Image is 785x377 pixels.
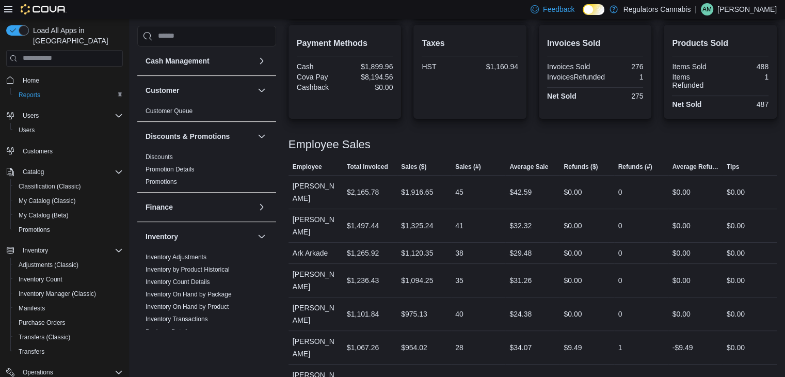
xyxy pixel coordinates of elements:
[289,243,343,263] div: Ark Arkade
[564,186,582,198] div: $0.00
[14,224,123,236] span: Promotions
[10,179,127,194] button: Classification (Classic)
[19,126,35,134] span: Users
[146,85,253,96] button: Customer
[347,308,379,320] div: $1,101.84
[422,62,468,71] div: HST
[14,345,49,358] a: Transfers
[23,168,44,176] span: Catalog
[146,153,173,161] a: Discounts
[547,62,593,71] div: Invoices Sold
[19,261,78,269] span: Adjustments (Classic)
[727,274,745,287] div: $0.00
[347,247,379,259] div: $1,265.92
[297,73,343,81] div: Cova Pay
[401,308,427,320] div: $975.13
[23,368,53,376] span: Operations
[21,4,67,14] img: Cova
[146,202,253,212] button: Finance
[14,317,123,329] span: Purchase Orders
[19,145,123,158] span: Customers
[146,107,193,115] span: Customer Queue
[146,253,206,261] span: Inventory Adjustments
[618,247,622,259] div: 0
[146,85,179,96] h3: Customer
[14,288,100,300] a: Inventory Manager (Classic)
[583,4,604,15] input: Dark Mode
[146,178,177,186] span: Promotions
[401,186,433,198] div: $1,916.65
[146,165,195,174] span: Promotion Details
[10,272,127,287] button: Inventory Count
[14,209,123,222] span: My Catalog (Beta)
[146,328,190,335] a: Package Details
[623,3,691,15] p: Regulators Cannabis
[23,147,53,155] span: Customers
[14,89,123,101] span: Reports
[10,194,127,208] button: My Catalog (Classic)
[23,112,39,120] span: Users
[547,37,644,50] h2: Invoices Sold
[422,37,518,50] h2: Taxes
[347,219,379,232] div: $1,497.44
[509,247,532,259] div: $29.48
[255,130,268,143] button: Discounts & Promotions
[19,74,43,87] a: Home
[597,92,643,100] div: 275
[618,219,622,232] div: 0
[14,331,74,343] a: Transfers (Classic)
[14,345,123,358] span: Transfers
[19,166,123,178] span: Catalog
[10,258,127,272] button: Adjustments (Classic)
[727,308,745,320] div: $0.00
[14,317,70,329] a: Purchase Orders
[146,265,230,274] span: Inventory by Product Historical
[146,131,230,142] h3: Discounts & Promotions
[564,341,582,354] div: $9.49
[564,219,582,232] div: $0.00
[672,100,701,108] strong: Net Sold
[10,330,127,344] button: Transfers (Classic)
[672,37,768,50] h2: Products Sold
[255,55,268,67] button: Cash Management
[10,316,127,330] button: Purchase Orders
[672,341,693,354] div: -$9.49
[255,84,268,97] button: Customer
[701,3,713,15] div: Adam Mitic
[509,219,532,232] div: $32.32
[347,274,379,287] div: $1,236.43
[14,195,123,207] span: My Catalog (Classic)
[2,73,127,88] button: Home
[289,176,343,209] div: [PERSON_NAME]
[618,341,622,354] div: 1
[618,186,622,198] div: 0
[14,89,44,101] a: Reports
[23,246,48,255] span: Inventory
[455,341,463,354] div: 28
[19,211,69,219] span: My Catalog (Beta)
[146,131,253,142] button: Discounts & Promotions
[564,247,582,259] div: $0.00
[347,73,393,81] div: $8,194.56
[297,37,393,50] h2: Payment Methods
[10,301,127,316] button: Manifests
[29,25,123,46] span: Load All Apps in [GEOGRAPHIC_DATA]
[297,83,343,91] div: Cashback
[618,163,652,171] span: Refunds (#)
[597,62,643,71] div: 276
[695,3,697,15] p: |
[19,290,96,298] span: Inventory Manager (Classic)
[146,56,253,66] button: Cash Management
[401,341,427,354] div: $954.02
[146,166,195,173] a: Promotion Details
[347,163,388,171] span: Total Invoiced
[289,297,343,331] div: [PERSON_NAME]
[14,224,54,236] a: Promotions
[702,3,712,15] span: AM
[723,62,768,71] div: 488
[509,274,532,287] div: $31.26
[146,278,210,286] span: Inventory Count Details
[146,56,210,66] h3: Cash Management
[727,186,745,198] div: $0.00
[509,308,532,320] div: $24.38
